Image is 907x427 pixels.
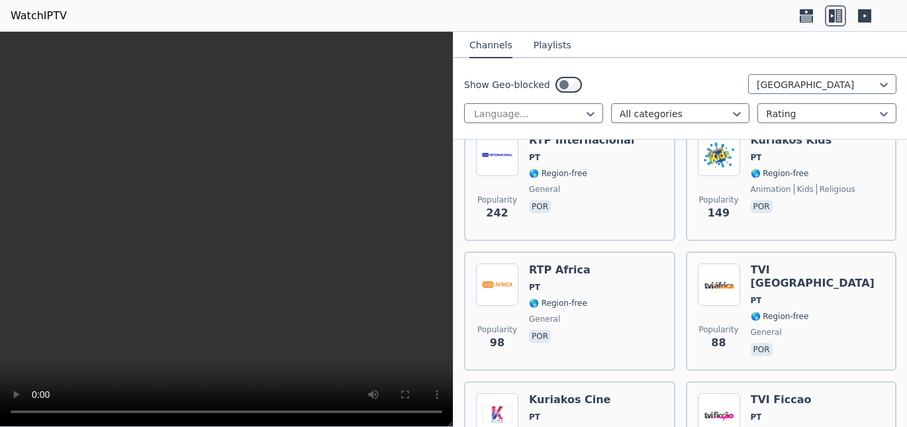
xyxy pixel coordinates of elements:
[751,200,773,213] p: por
[751,168,809,179] span: 🌎 Region-free
[698,195,738,205] span: Popularity
[751,311,809,322] span: 🌎 Region-free
[751,412,762,422] span: PT
[529,393,610,406] h6: Kuriakos Cine
[529,298,587,308] span: 🌎 Region-free
[751,393,812,406] h6: TVI Ficcao
[751,184,791,195] span: animation
[529,168,587,179] span: 🌎 Region-free
[529,330,551,343] p: por
[477,195,517,205] span: Popularity
[529,263,591,277] h6: RTP Africa
[529,134,634,147] h6: RTP Internacional
[486,205,508,221] span: 242
[477,324,517,335] span: Popularity
[751,327,782,338] span: general
[698,263,740,306] img: TVI Africa
[816,184,855,195] span: religious
[529,184,560,195] span: general
[469,33,512,58] button: Channels
[529,282,540,293] span: PT
[529,200,551,213] p: por
[708,205,730,221] span: 149
[464,78,550,91] label: Show Geo-blocked
[476,263,518,306] img: RTP Africa
[476,134,518,176] img: RTP Internacional
[751,152,762,163] span: PT
[534,33,571,58] button: Playlists
[751,263,885,290] h6: TVI [GEOGRAPHIC_DATA]
[698,324,738,335] span: Popularity
[529,412,540,422] span: PT
[751,343,773,356] p: por
[698,134,740,176] img: Kuriakos Kids
[529,314,560,324] span: general
[711,335,726,351] span: 88
[751,295,762,306] span: PT
[794,184,814,195] span: kids
[529,152,540,163] span: PT
[751,134,855,147] h6: Kuriakos Kids
[490,335,504,351] span: 98
[11,8,67,24] a: WatchIPTV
